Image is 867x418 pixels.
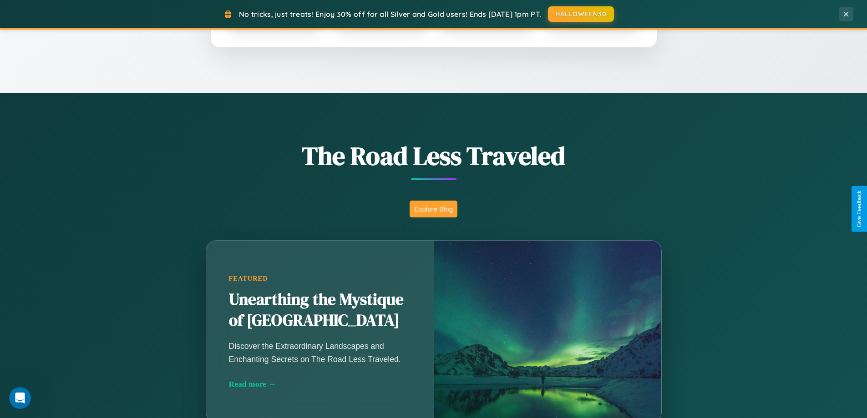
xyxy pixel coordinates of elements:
div: Read more → [229,379,411,389]
span: No tricks, just treats! Enjoy 30% off for all Silver and Gold users! Ends [DATE] 1pm PT. [239,10,541,19]
button: HALLOWEEN30 [548,6,614,22]
h2: Unearthing the Mystique of [GEOGRAPHIC_DATA] [229,289,411,331]
div: Featured [229,275,411,282]
iframe: Intercom live chat [9,387,31,409]
h1: The Road Less Traveled [161,138,707,173]
p: Discover the Extraordinary Landscapes and Enchanting Secrets on The Road Less Traveled. [229,340,411,365]
div: Give Feedback [856,191,862,227]
button: Explore Blog [410,201,457,217]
